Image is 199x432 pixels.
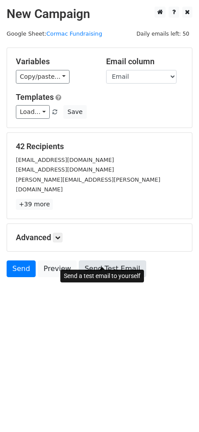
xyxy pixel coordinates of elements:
[63,105,86,119] button: Save
[133,30,192,37] a: Daily emails left: 50
[7,30,102,37] small: Google Sheet:
[155,390,199,432] iframe: Chat Widget
[38,260,77,277] a: Preview
[106,57,183,66] h5: Email column
[16,142,183,151] h5: 42 Recipients
[16,57,93,66] h5: Variables
[16,105,50,119] a: Load...
[60,270,144,282] div: Send a test email to yourself
[133,29,192,39] span: Daily emails left: 50
[16,166,114,173] small: [EMAIL_ADDRESS][DOMAIN_NAME]
[16,176,160,193] small: [PERSON_NAME][EMAIL_ADDRESS][PERSON_NAME][DOMAIN_NAME]
[46,30,102,37] a: Cormac Fundraising
[16,199,53,210] a: +39 more
[16,70,70,84] a: Copy/paste...
[7,7,192,22] h2: New Campaign
[16,233,183,242] h5: Advanced
[16,157,114,163] small: [EMAIL_ADDRESS][DOMAIN_NAME]
[16,92,54,102] a: Templates
[7,260,36,277] a: Send
[79,260,146,277] a: Send Test Email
